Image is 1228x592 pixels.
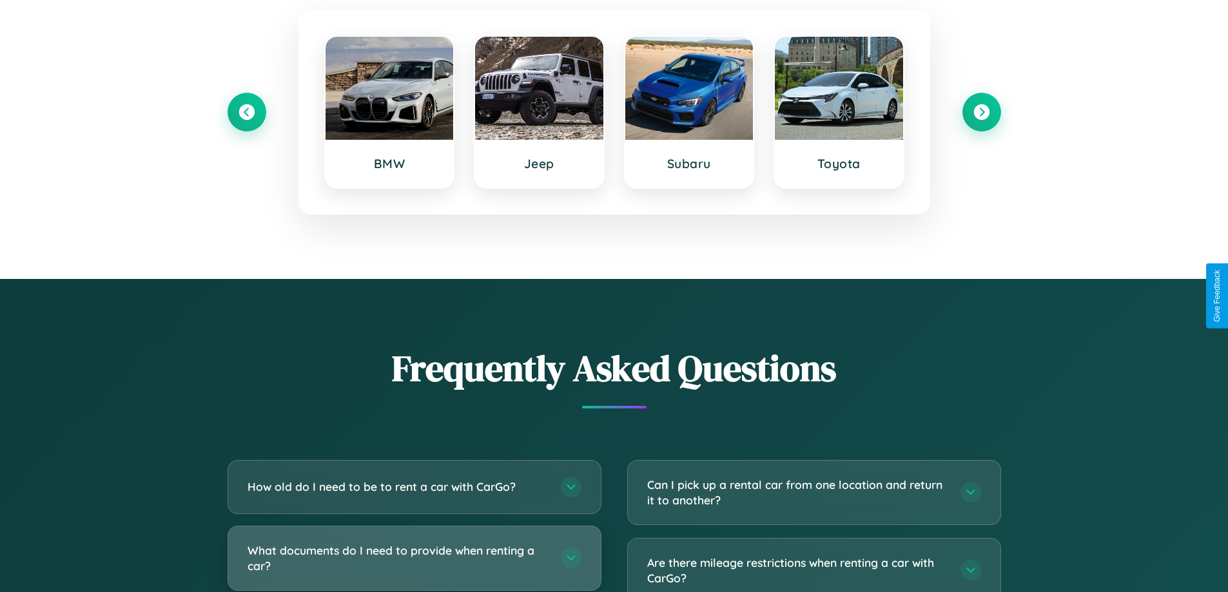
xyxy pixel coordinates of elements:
h2: Frequently Asked Questions [228,343,1001,393]
div: Give Feedback [1213,270,1222,322]
h3: Are there mileage restrictions when renting a car with CarGo? [647,555,948,586]
h3: How old do I need to be to rent a car with CarGo? [248,479,548,495]
h3: Can I pick up a rental car from one location and return it to another? [647,477,948,508]
h3: BMW [338,156,441,171]
h3: Jeep [488,156,590,171]
h3: Toyota [788,156,890,171]
h3: Subaru [638,156,741,171]
h3: What documents do I need to provide when renting a car? [248,542,548,574]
